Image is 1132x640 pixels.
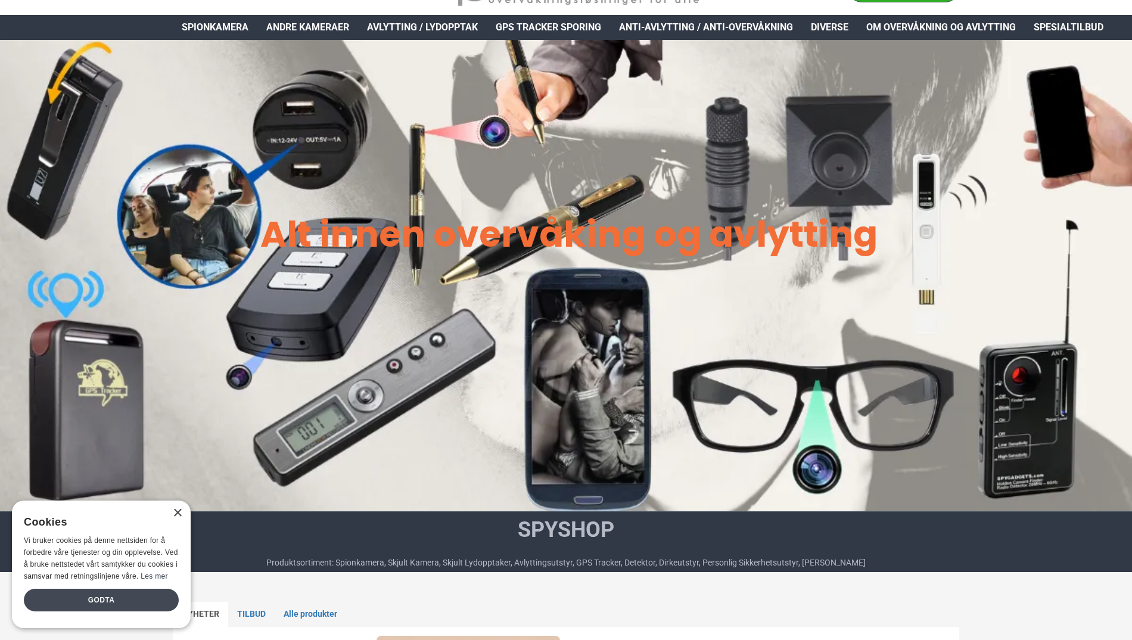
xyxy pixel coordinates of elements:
span: Spesialtilbud [1034,20,1103,35]
a: NYHETER [173,602,228,627]
div: Cookies [24,509,171,535]
span: Anti-avlytting / Anti-overvåkning [619,20,793,35]
a: Spesialtilbud [1025,15,1112,40]
span: Vi bruker cookies på denne nettsiden for å forbedre våre tjenester og din opplevelse. Ved å bruke... [24,536,178,580]
span: GPS Tracker Sporing [496,20,601,35]
a: Om overvåkning og avlytting [857,15,1025,40]
a: Anti-avlytting / Anti-overvåkning [610,15,802,40]
a: Avlytting / Lydopptak [358,15,487,40]
div: Godta [24,589,179,611]
h1: SpyShop [266,515,866,545]
a: Les mer, opens a new window [141,572,167,580]
a: Spionkamera [173,15,257,40]
span: Spionkamera [182,20,248,35]
div: Close [173,509,182,518]
a: TILBUD [228,602,275,627]
span: Diverse [811,20,848,35]
a: Alle produkter [275,602,346,627]
a: Andre kameraer [257,15,358,40]
span: Om overvåkning og avlytting [866,20,1016,35]
span: Avlytting / Lydopptak [367,20,478,35]
a: Diverse [802,15,857,40]
span: Andre kameraer [266,20,349,35]
a: GPS Tracker Sporing [487,15,610,40]
div: Produktsortiment: Spionkamera, Skjult Kamera, Skjult Lydopptaker, Avlyttingsutstyr, GPS Tracker, ... [266,557,866,569]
